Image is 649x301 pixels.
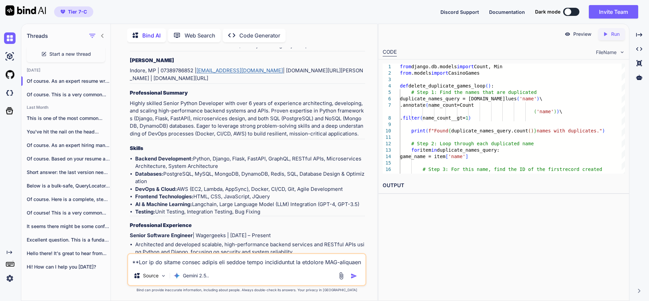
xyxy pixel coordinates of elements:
li: Unit Testing, Integration Testing, Bug Fixing [135,208,365,216]
span: def [400,83,408,89]
strong: Skills [130,145,143,151]
div: 5 [383,89,391,96]
span: # Step 1: Find the names that are duplicated [411,90,536,95]
span: .an [400,102,408,108]
span: \ [559,109,562,114]
span: Tier 7-C [68,8,87,15]
p: Short answer: the last version needed fixes... [27,169,111,176]
strong: Professional Experience [130,222,192,228]
img: premium [61,10,65,14]
span: ( [426,128,428,133]
span: name_count__gt= [423,115,465,121]
p: Excellent question. This is a fundamental architectural... [27,236,111,243]
img: chevron down [619,49,625,55]
strong: Frontend Technologies: [135,193,193,200]
strong: Professional Summary [130,90,188,96]
img: githubLight [4,69,16,80]
span: ( [485,83,488,89]
span: ) [602,128,605,133]
p: Highly skilled Senior Python Developer with over 6 years of experience architecting, developing, ... [130,100,365,138]
span: ) [531,128,533,133]
img: ai-studio [4,51,16,62]
div: 16 [383,166,391,173]
div: 11 [383,134,391,141]
p: | Wagergeeks | [DATE] – Present [130,232,365,240]
span: django.db.models [411,64,457,69]
span: 'name' [448,154,465,159]
img: Pick Models [161,273,166,279]
span: names with duplicates." [536,128,602,133]
p: Bind AI [142,31,161,40]
span: in [431,147,437,153]
p: Source [143,272,159,279]
a: [EMAIL_ADDRESS][DOMAIN_NAME] [196,67,283,74]
span: ( [528,128,531,133]
span: ( [516,96,519,101]
span: .models [411,70,431,76]
img: preview [564,31,571,37]
span: ) [468,115,471,121]
button: Discord Support [440,8,479,16]
div: 3 [383,76,391,83]
span: # Step 2: Loop through each duplicated name [411,141,533,146]
li: Architected and developed scalable, high-performance backend services and RESTful APIs using Pyth... [135,241,365,256]
span: Dark mode [535,8,560,15]
div: 7 [383,102,391,108]
span: \ [539,96,542,101]
span: item [420,147,431,153]
span: delete_duplicate_games_loop [408,83,485,89]
button: Invite Team [589,5,638,19]
span: ( [420,115,423,121]
p: Gemini 2.5.. [183,272,209,279]
span: 'name' [536,109,554,114]
img: settings [4,273,16,284]
span: 'name' [520,96,537,101]
img: attachment [337,272,345,280]
p: Hello there! It's great to hear from... [27,250,111,257]
span: duplicate_names_query: [437,147,499,153]
span: from [400,64,411,69]
span: 1 [465,115,468,121]
h2: [DATE] [21,68,111,73]
span: Discord Support [440,9,479,15]
h2: OUTPUT [379,178,629,194]
p: Web Search [185,31,215,40]
p: Of course! This is a very common... [27,209,111,216]
li: Langchain, Large Language Model (LLM) Integration (GPT-4, GPT-3.5) [135,201,365,208]
div: 8 [383,115,391,121]
strong: [PERSON_NAME] [130,57,174,64]
p: This is one of the most common... [27,115,111,122]
strong: Backend Development: [135,155,193,162]
div: 12 [383,141,391,147]
span: lues [505,96,517,101]
span: [ [446,154,448,159]
p: Code Generator [239,31,280,40]
div: 2 [383,70,391,76]
span: (the one to keep) [423,173,471,178]
strong: DevOps & Cloud: [135,186,177,192]
p: Of course. As an expert hiring manager... [27,142,111,149]
span: Documentation [489,9,525,15]
img: chat [4,32,16,44]
div: 10 [383,128,391,134]
img: darkCloudIdeIcon [4,87,16,99]
span: ) [554,109,556,114]
span: ) [488,83,491,89]
span: { [448,128,451,133]
span: } [534,128,536,133]
li: HTML, CSS, JavaScript, JQuery [135,193,365,201]
span: FileName [596,49,617,56]
span: name_count=Count [428,102,474,108]
button: premiumTier 7-C [54,6,93,17]
span: : [491,83,494,89]
span: Start a new thread [49,51,91,57]
strong: Databases: [135,171,163,177]
div: CODE [383,48,397,56]
span: for [411,147,419,153]
span: filter [403,115,420,121]
span: ( [426,102,428,108]
span: ( [534,109,536,114]
span: notate [408,102,426,108]
p: Of course. Based on your resume and... [27,155,111,162]
span: import [457,64,474,69]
